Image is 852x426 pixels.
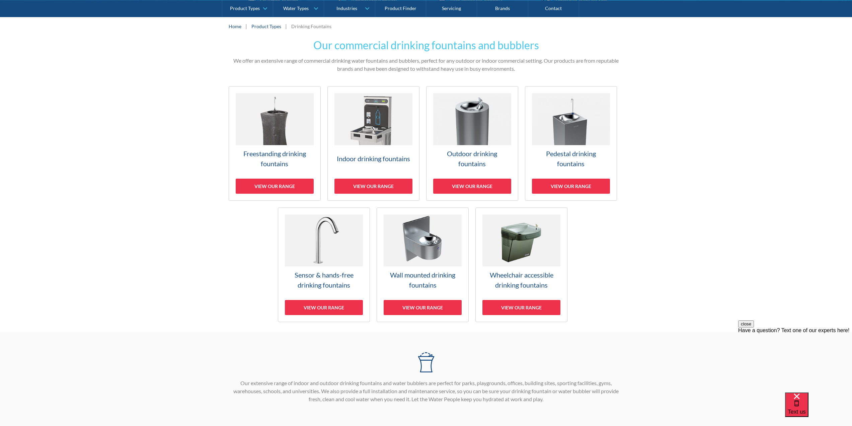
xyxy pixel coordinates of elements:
div: View our range [482,300,560,315]
h3: Indoor drinking fountains [334,154,412,164]
h3: Outdoor drinking fountains [433,148,511,169]
a: Freestanding drinking fountainsView our range [229,86,321,201]
a: Wall mounted drinking fountainsView our range [377,207,469,322]
div: Drinking Fountains [291,23,331,30]
a: Pedestal drinking fountainsView our range [525,86,617,201]
div: | [245,22,248,30]
iframe: podium webchat widget prompt [738,320,852,401]
div: View our range [433,179,511,194]
h3: Sensor & hands-free drinking fountains [285,270,363,290]
a: Home [229,23,241,30]
iframe: podium webchat widget bubble [785,392,852,426]
div: View our range [384,300,462,315]
h3: Pedestal drinking fountains [532,148,610,169]
div: View our range [334,179,412,194]
div: View our range [532,179,610,194]
p: We offer an extensive range of commercial drinking water fountains and bubblers, perfect for any ... [229,57,624,73]
h3: Wheelchair accessible drinking fountains [482,270,560,290]
div: View our range [285,300,363,315]
a: Sensor & hands-free drinking fountainsView our range [278,207,370,322]
a: Wheelchair accessible drinking fountainsView our range [475,207,567,322]
h3: Freestanding drinking fountains [236,148,314,169]
div: | [285,22,288,30]
div: Industries [336,5,357,11]
div: View our range [236,179,314,194]
div: Water Types [283,5,309,11]
h3: Wall mounted drinking fountains [384,270,462,290]
a: Outdoor drinking fountainsView our range [426,86,518,201]
h2: Our commercial drinking fountains and bubblers [229,37,624,53]
p: Our extensive range of indoor and outdoor drinking fountains and water bubblers are perfect for p... [229,379,624,403]
div: Product Types [230,5,260,11]
a: Indoor drinking fountainsView our range [327,86,419,201]
a: Product Types [251,23,281,30]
